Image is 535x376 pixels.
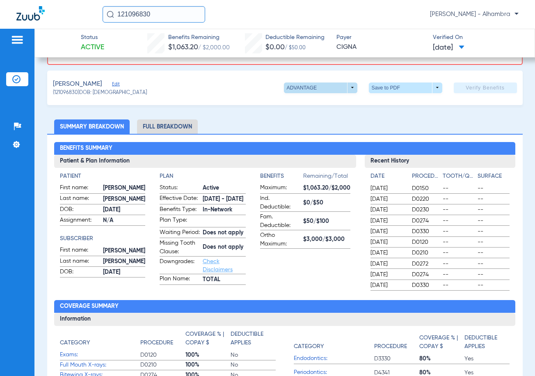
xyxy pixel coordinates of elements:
[336,33,425,42] span: Payer
[185,351,231,359] span: 100%
[203,259,233,273] a: Check Disclaimers
[260,183,300,193] span: Maximum:
[231,330,276,350] app-breakdown-title: Deductible Applies
[374,342,407,351] h4: Procedure
[60,339,90,347] h4: Category
[54,300,515,313] h2: Coverage Summary
[412,217,440,225] span: D0274
[160,194,200,204] span: Effective Date:
[103,6,205,23] input: Search for patients
[412,184,440,193] span: D0150
[443,184,475,193] span: --
[81,42,104,53] span: Active
[168,33,230,42] span: Benefits Remaining
[60,234,145,243] h4: Subscriber
[81,33,104,42] span: Status
[60,172,145,181] h4: Patient
[284,83,357,93] button: ADVANTAGE
[443,195,475,203] span: --
[160,183,200,193] span: Status:
[412,249,440,257] span: D0210
[370,206,405,214] span: [DATE]
[443,206,475,214] span: --
[478,172,510,181] h4: Surface
[185,330,226,347] h4: Coverage % | Copay $
[433,33,522,42] span: Verified On
[370,184,405,193] span: [DATE]
[443,217,475,225] span: --
[265,33,325,42] span: Deductible Remaining
[60,205,100,215] span: DOB:
[419,355,464,363] span: 80%
[443,238,475,246] span: --
[16,6,45,21] img: Zuub Logo
[478,227,510,236] span: --
[103,257,145,266] span: [PERSON_NAME]
[198,45,230,50] span: / $2,000.00
[231,330,272,347] h4: Deductible Applies
[443,172,475,181] h4: Tooth/Quad
[203,184,246,193] span: Active
[370,217,405,225] span: [DATE]
[103,206,145,214] span: [DATE]
[294,342,324,351] h4: Category
[112,81,119,89] span: Edit
[303,199,350,207] span: $0/$50
[231,351,276,359] span: No
[303,184,350,193] span: $1,063.20/$2,000
[140,330,185,350] app-breakdown-title: Procedure
[494,337,535,376] iframe: Chat Widget
[412,195,440,203] span: D0220
[478,195,510,203] span: --
[60,361,140,369] span: Full Mouth X-rays:
[370,172,405,183] app-breakdown-title: Date
[478,260,510,268] span: --
[370,195,405,203] span: [DATE]
[478,238,510,246] span: --
[478,172,510,183] app-breakdown-title: Surface
[412,227,440,236] span: D0330
[365,155,515,168] h3: Recent History
[478,249,510,257] span: --
[303,217,350,226] span: $50/$100
[54,119,130,134] li: Summary Breakdown
[443,227,475,236] span: --
[443,249,475,257] span: --
[260,231,300,248] span: Ortho Maximum:
[412,172,440,183] app-breakdown-title: Procedure
[160,205,200,215] span: Benefits Type:
[303,235,350,244] span: $3,000/$3,000
[168,44,198,51] span: $1,063.20
[107,11,114,18] img: Search Icon
[294,330,374,354] app-breakdown-title: Category
[137,119,198,134] li: Full Breakdown
[60,194,100,204] span: Last name:
[160,239,200,256] span: Missing Tooth Clause:
[160,172,246,181] h4: Plan
[203,206,246,214] span: In-Network
[60,268,100,277] span: DOB:
[260,213,300,230] span: Fam. Deductible:
[265,44,285,51] span: $0.00
[140,339,173,347] h4: Procedure
[370,281,405,289] span: [DATE]
[60,216,100,226] span: Assignment:
[370,271,405,279] span: [DATE]
[260,194,300,211] span: Ind. Deductible:
[11,35,24,45] img: hamburger-icon
[303,172,350,183] span: Remaining/Total
[443,271,475,279] span: --
[419,330,464,354] app-breakdown-title: Coverage % | Copay $
[54,142,515,155] h2: Benefits Summary
[430,10,519,18] span: [PERSON_NAME] - Alhambra
[464,334,505,351] h4: Deductible Applies
[412,271,440,279] span: D0274
[103,268,145,277] span: [DATE]
[443,172,475,183] app-breakdown-title: Tooth/Quad
[478,206,510,214] span: --
[478,281,510,289] span: --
